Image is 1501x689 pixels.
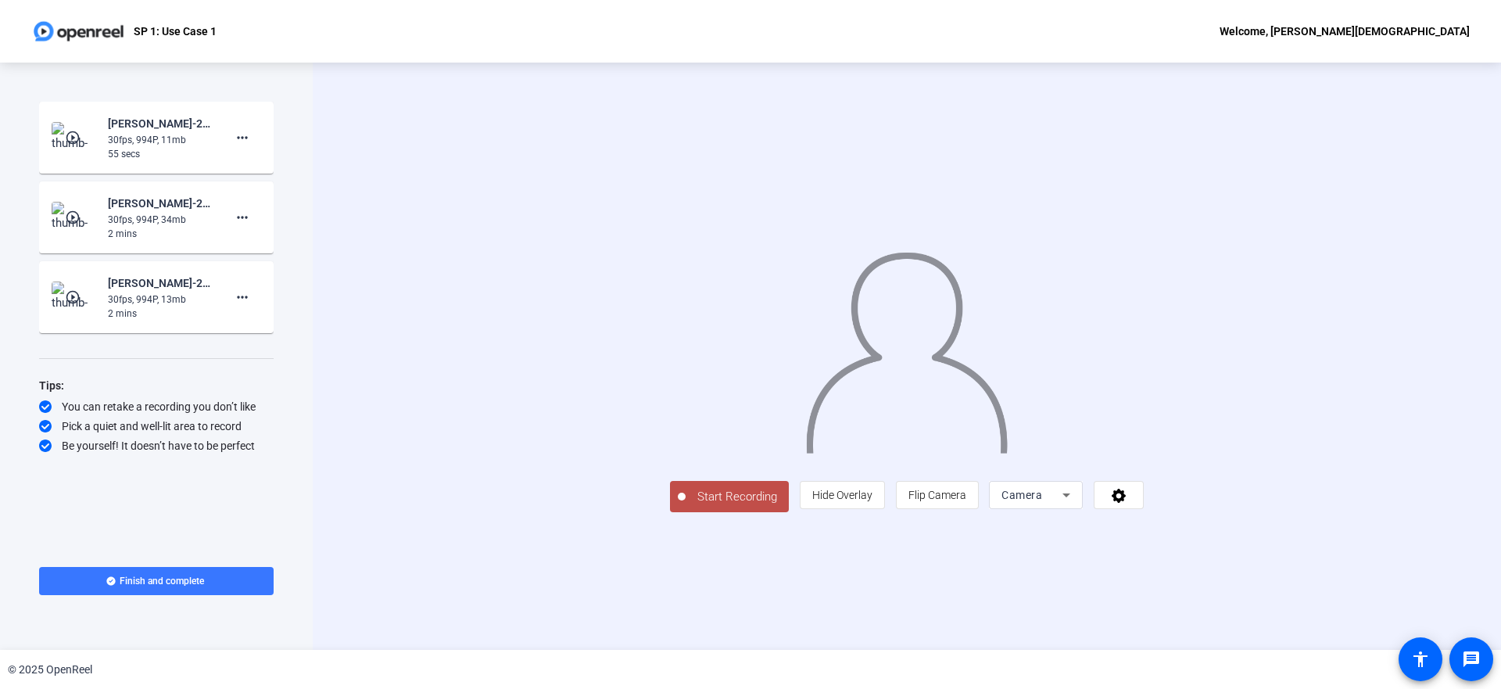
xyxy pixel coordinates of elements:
[65,210,84,225] mat-icon: play_circle_outline
[39,567,274,595] button: Finish and complete
[39,438,274,454] div: Be yourself! It doesn’t have to be perfect
[108,194,213,213] div: [PERSON_NAME]-2025 Q4 Tech Demo Video-SP 1- Use Case 1-1757684652569-screen
[908,489,966,501] span: Flip Camera
[120,575,204,587] span: Finish and complete
[800,481,885,509] button: Hide Overlay
[52,282,98,313] img: thumb-nail
[108,307,213,321] div: 2 mins
[108,133,213,147] div: 30fps, 994P, 11mb
[812,489,872,501] span: Hide Overlay
[896,481,979,509] button: Flip Camera
[1001,489,1042,501] span: Camera
[39,399,274,414] div: You can retake a recording you don’t like
[52,202,98,233] img: thumb-nail
[1411,650,1430,669] mat-icon: accessibility
[804,240,1009,454] img: overlay
[1462,650,1481,669] mat-icon: message
[65,130,84,145] mat-icon: play_circle_outline
[39,418,274,434] div: Pick a quiet and well-lit area to record
[39,376,274,395] div: Tips:
[108,114,213,133] div: [PERSON_NAME]-2025 Q4 Tech Demo Video-SP 1- Use Case 1-1757686184790-screen
[1220,22,1470,41] div: Welcome, [PERSON_NAME][DEMOGRAPHIC_DATA]
[233,208,252,227] mat-icon: more_horiz
[108,227,213,241] div: 2 mins
[108,274,213,292] div: [PERSON_NAME]-2025 Q4 Tech Demo Video-SP 1- Use Case 1-1757601538666-screen
[686,488,789,506] span: Start Recording
[8,662,92,678] div: © 2025 OpenReel
[670,481,789,512] button: Start Recording
[31,16,126,47] img: OpenReel logo
[233,288,252,307] mat-icon: more_horiz
[108,292,213,307] div: 30fps, 994P, 13mb
[134,22,217,41] p: SP 1: Use Case 1
[108,147,213,161] div: 55 secs
[65,289,84,305] mat-icon: play_circle_outline
[233,128,252,147] mat-icon: more_horiz
[108,213,213,227] div: 30fps, 994P, 34mb
[52,122,98,153] img: thumb-nail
